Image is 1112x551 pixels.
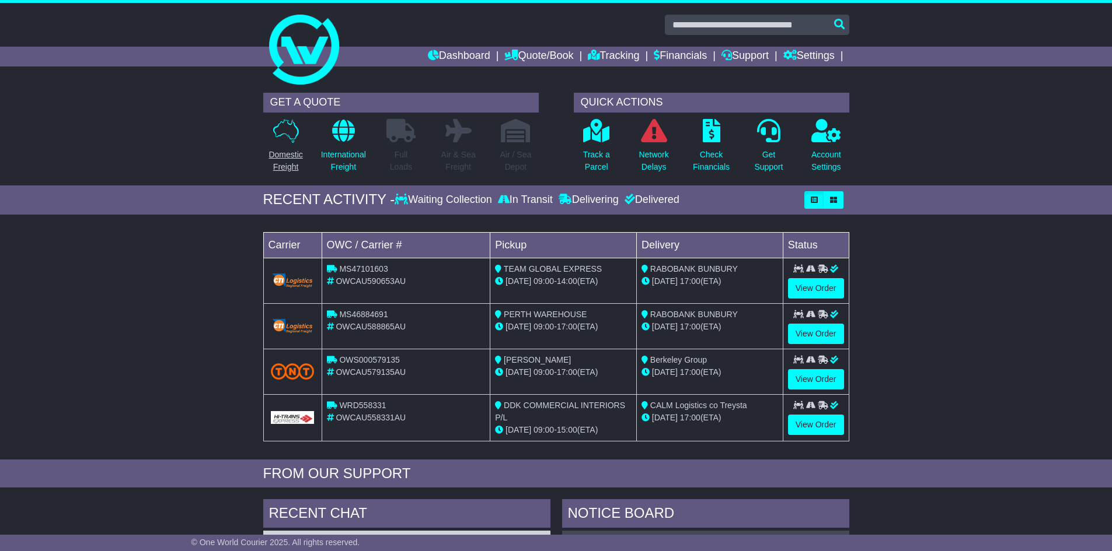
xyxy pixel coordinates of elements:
[754,149,783,173] p: Get Support
[339,355,400,364] span: OWS000579135
[583,149,610,173] p: Track a Parcel
[386,149,416,173] p: Full Loads
[562,499,849,531] div: NOTICE BOARD
[788,278,844,299] a: View Order
[263,465,849,482] div: FROM OUR SUPPORT
[788,369,844,389] a: View Order
[654,47,707,66] a: Financials
[534,322,554,331] span: 09:00
[336,413,406,422] span: OWCAU558331AU
[322,232,490,258] td: OWC / Carrier #
[557,425,577,434] span: 15:00
[506,367,531,377] span: [DATE]
[650,355,707,364] span: Berkeley Group
[557,276,577,286] span: 14:00
[268,118,303,180] a: DomesticFreight
[639,149,668,173] p: Network Delays
[271,272,315,289] img: GetCarrierServiceLogo
[811,149,841,173] p: Account Settings
[557,322,577,331] span: 17:00
[321,149,366,173] p: International Freight
[721,47,769,66] a: Support
[692,118,730,180] a: CheckFinancials
[652,276,678,286] span: [DATE]
[441,149,476,173] p: Air & Sea Freight
[506,276,531,286] span: [DATE]
[504,47,573,66] a: Quote/Book
[588,47,639,66] a: Tracking
[271,318,315,334] img: GetCarrierServiceLogo
[636,232,783,258] td: Delivery
[534,425,554,434] span: 09:00
[263,499,550,531] div: RECENT CHAT
[583,118,611,180] a: Track aParcel
[336,322,406,331] span: OWCAU588865AU
[395,194,494,206] div: Waiting Collection
[506,425,531,434] span: [DATE]
[693,149,730,173] p: Check Financials
[495,424,632,436] div: - (ETA)
[500,149,532,173] p: Air / Sea Depot
[428,47,490,66] a: Dashboard
[652,413,678,422] span: [DATE]
[336,276,406,286] span: OWCAU590653AU
[557,367,577,377] span: 17:00
[680,322,700,331] span: 17:00
[754,118,783,180] a: GetSupport
[642,275,778,287] div: (ETA)
[336,367,406,377] span: OWCAU579135AU
[495,194,556,206] div: In Transit
[534,276,554,286] span: 09:00
[642,412,778,424] div: (ETA)
[271,411,315,424] img: GetCarrierServiceLogo
[638,118,669,180] a: NetworkDelays
[339,401,386,410] span: WRD558331
[680,413,700,422] span: 17:00
[788,415,844,435] a: View Order
[339,310,388,319] span: MS46884691
[320,118,367,180] a: InternationalFreight
[504,264,602,273] span: TEAM GLOBAL EXPRESS
[534,367,554,377] span: 09:00
[263,191,395,208] div: RECENT ACTIVITY -
[642,366,778,378] div: (ETA)
[650,264,738,273] span: RABOBANK BUNBURY
[622,194,679,206] div: Delivered
[642,321,778,333] div: (ETA)
[269,149,302,173] p: Domestic Freight
[788,324,844,344] a: View Order
[191,538,360,547] span: © One World Courier 2025. All rights reserved.
[811,118,842,180] a: AccountSettings
[506,322,531,331] span: [DATE]
[650,310,738,319] span: RABOBANK BUNBURY
[271,363,315,379] img: TNT_Domestic.png
[650,401,747,410] span: CALM Logistics co Treysta
[263,232,322,258] td: Carrier
[495,275,632,287] div: - (ETA)
[495,401,625,422] span: DDK COMMERCIAL INTERIORS P/L
[495,321,632,333] div: - (ETA)
[652,322,678,331] span: [DATE]
[783,47,835,66] a: Settings
[652,367,678,377] span: [DATE]
[680,367,700,377] span: 17:00
[574,93,849,113] div: QUICK ACTIONS
[263,93,539,113] div: GET A QUOTE
[490,232,637,258] td: Pickup
[680,276,700,286] span: 17:00
[783,232,849,258] td: Status
[504,310,587,319] span: PERTH WAREHOUSE
[556,194,622,206] div: Delivering
[339,264,388,273] span: MS47101603
[495,366,632,378] div: - (ETA)
[504,355,571,364] span: [PERSON_NAME]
